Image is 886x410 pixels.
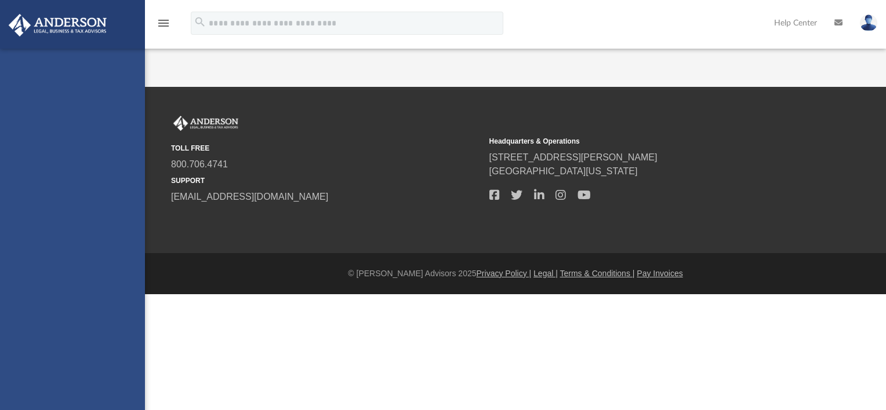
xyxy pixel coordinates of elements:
div: © [PERSON_NAME] Advisors 2025 [145,268,886,280]
small: TOLL FREE [171,143,481,153]
a: Legal | [533,269,558,278]
img: Anderson Advisors Platinum Portal [171,116,241,131]
img: Anderson Advisors Platinum Portal [5,14,110,36]
a: [EMAIL_ADDRESS][DOMAIN_NAME] [171,192,328,202]
small: Headquarters & Operations [489,136,800,147]
a: [GEOGRAPHIC_DATA][US_STATE] [489,166,638,176]
a: [STREET_ADDRESS][PERSON_NAME] [489,152,658,162]
a: menu [157,22,170,30]
small: SUPPORT [171,175,481,186]
img: User Pic [860,14,877,31]
a: Pay Invoices [637,269,682,278]
a: Terms & Conditions | [560,269,635,278]
a: 800.706.4741 [171,159,228,169]
a: Privacy Policy | [477,269,532,278]
i: menu [157,16,170,30]
i: search [194,16,206,28]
